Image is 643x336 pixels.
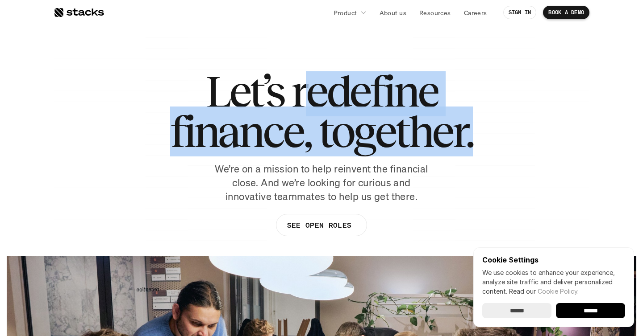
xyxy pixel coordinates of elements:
[419,8,451,17] p: Resources
[503,6,537,19] a: SIGN IN
[276,214,367,236] a: SEE OPEN ROLES
[459,4,493,20] a: Careers
[287,219,351,232] p: SEE OPEN ROLES
[548,9,584,16] p: BOOK A DEMO
[210,162,433,203] p: We’re on a mission to help reinvent the financial close. And we’re looking for curious and innova...
[538,287,577,295] a: Cookie Policy
[509,287,579,295] span: Read our .
[543,6,589,19] a: BOOK A DEMO
[482,256,625,263] p: Cookie Settings
[374,4,412,20] a: About us
[334,8,357,17] p: Product
[380,8,406,17] p: About us
[414,4,456,20] a: Resources
[170,71,473,152] h1: Let’s redefine finance, together.
[482,268,625,296] p: We use cookies to enhance your experience, analyze site traffic and deliver personalized content.
[464,8,487,17] p: Careers
[509,9,531,16] p: SIGN IN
